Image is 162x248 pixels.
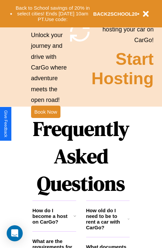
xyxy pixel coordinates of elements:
[32,208,73,225] h3: How do I become a host on CarGo?
[31,30,68,106] p: Unlock your journey and drive with CarGo where adventure meets the open road!
[7,225,23,241] div: Open Intercom Messenger
[93,11,138,17] b: BACK2SCHOOL20
[32,112,130,201] h1: Frequently Asked Questions
[86,208,128,230] h3: How old do I need to be to rent a car with CarGo?
[31,106,60,118] button: Book Now
[3,110,8,137] div: Give Feedback
[92,49,154,88] h2: Start Hosting
[12,3,93,24] button: Back to School savings of 20% in select cities! Ends [DATE] 10am PT.Use code:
